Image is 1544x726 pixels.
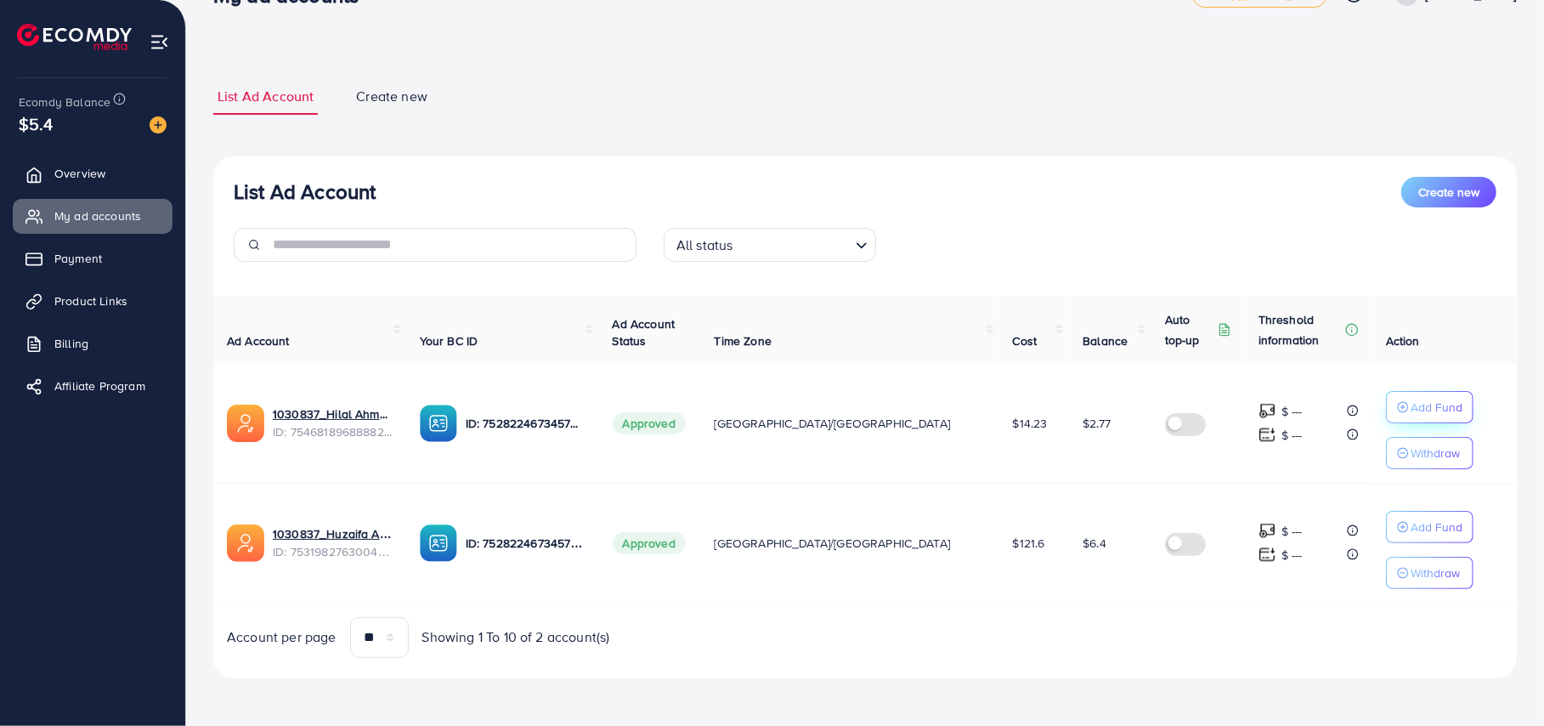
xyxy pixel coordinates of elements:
[1411,563,1460,583] p: Withdraw
[273,543,393,560] span: ID: 7531982763004690448
[1258,309,1342,350] p: Threshold information
[13,199,172,233] a: My ad accounts
[1083,332,1128,349] span: Balance
[1013,332,1038,349] span: Cost
[673,233,737,258] span: All status
[19,111,54,136] span: $5.4
[1472,649,1531,713] iframe: Chat
[1386,437,1473,469] button: Withdraw
[54,335,88,352] span: Billing
[54,250,102,267] span: Payment
[613,532,686,554] span: Approved
[1013,535,1045,552] span: $121.6
[13,369,172,403] a: Affiliate Program
[54,292,127,309] span: Product Links
[1258,546,1276,564] img: top-up amount
[1013,415,1048,432] span: $14.23
[1281,545,1303,565] p: $ ---
[13,241,172,275] a: Payment
[1386,391,1473,423] button: Add Fund
[1411,443,1460,463] p: Withdraw
[1281,521,1303,542] p: $ ---
[227,525,264,562] img: ic-ads-acc.e4c84228.svg
[1281,401,1303,422] p: $ ---
[1165,309,1214,350] p: Auto top-up
[13,284,172,318] a: Product Links
[227,627,337,647] span: Account per page
[420,332,478,349] span: Your BC ID
[420,525,457,562] img: ic-ba-acc.ded83a64.svg
[234,179,376,204] h3: List Ad Account
[715,332,772,349] span: Time Zone
[13,326,172,360] a: Billing
[466,413,585,434] p: ID: 7528224673457553409
[1386,511,1473,543] button: Add Fund
[1258,402,1276,420] img: top-up amount
[54,165,105,182] span: Overview
[227,405,264,442] img: ic-ads-acc.e4c84228.svg
[664,228,876,262] div: Search for option
[1083,415,1111,432] span: $2.77
[466,533,585,553] p: ID: 7528224673457553409
[227,332,290,349] span: Ad Account
[150,116,167,133] img: image
[1401,177,1496,207] button: Create new
[19,94,110,111] span: Ecomdy Balance
[613,412,686,434] span: Approved
[1386,557,1473,589] button: Withdraw
[1281,425,1303,445] p: $ ---
[1386,332,1420,349] span: Action
[738,230,849,258] input: Search for option
[715,415,951,432] span: [GEOGRAPHIC_DATA]/[GEOGRAPHIC_DATA]
[422,627,610,647] span: Showing 1 To 10 of 2 account(s)
[1083,535,1106,552] span: $6.4
[218,87,314,106] span: List Ad Account
[420,405,457,442] img: ic-ba-acc.ded83a64.svg
[1258,522,1276,540] img: top-up amount
[273,423,393,440] span: ID: 7546818968888295441
[1418,184,1479,201] span: Create new
[273,525,393,542] a: 1030837_Huzaifa Ahmad_1753676416902
[356,87,427,106] span: Create new
[1411,517,1462,537] p: Add Fund
[13,156,172,190] a: Overview
[273,406,393,423] a: 1030837_Hilal Ahmad_1757130764646
[150,32,169,52] img: menu
[17,24,132,50] img: logo
[1411,397,1462,417] p: Add Fund
[613,315,676,349] span: Ad Account Status
[273,525,393,560] div: <span class='underline'>1030837_Huzaifa Ahmad_1753676416902</span></br>7531982763004690448
[273,406,393,440] div: <span class='underline'>1030837_Hilal Ahmad_1757130764646</span></br>7546818968888295441
[1258,426,1276,444] img: top-up amount
[54,377,145,394] span: Affiliate Program
[54,207,141,224] span: My ad accounts
[715,535,951,552] span: [GEOGRAPHIC_DATA]/[GEOGRAPHIC_DATA]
